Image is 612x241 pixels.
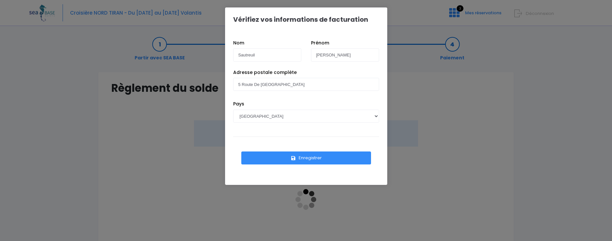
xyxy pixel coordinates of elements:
[241,151,371,164] button: Enregistrer
[311,40,329,46] label: Prénom
[233,101,244,107] label: Pays
[233,16,368,23] h1: Vérifiez vos informations de facturation
[233,40,244,46] label: Nom
[233,69,297,76] label: Adresse postale complète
